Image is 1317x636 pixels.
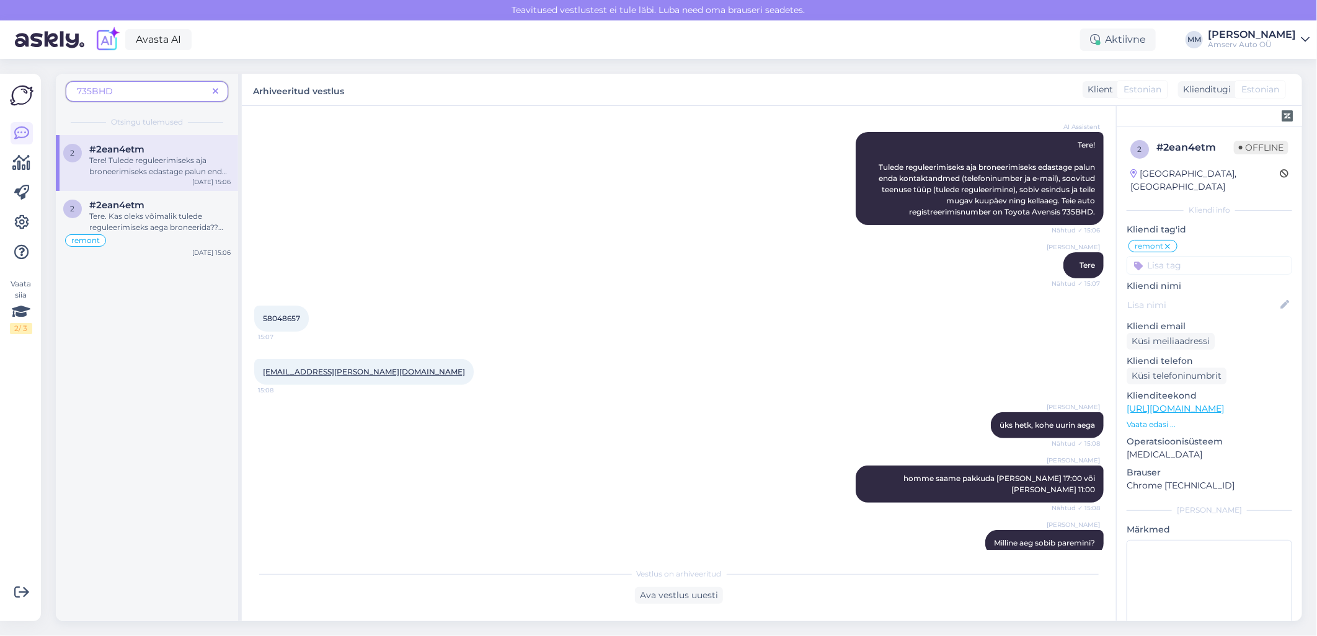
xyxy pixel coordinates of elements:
[263,314,300,323] span: 58048657
[1127,205,1292,216] div: Kliendi info
[1127,505,1292,516] div: [PERSON_NAME]
[1127,256,1292,275] input: Lisa tag
[253,81,344,98] label: Arhiveeritud vestlus
[1080,260,1095,270] span: Tere
[1127,298,1278,312] input: Lisa nimi
[77,86,113,97] span: 735BHD
[192,177,231,187] div: [DATE] 15:06
[1208,30,1296,40] div: [PERSON_NAME]
[1127,419,1292,430] p: Vaata edasi ...
[1127,523,1292,536] p: Märkmed
[1127,448,1292,461] p: [MEDICAL_DATA]
[1130,167,1280,193] div: [GEOGRAPHIC_DATA], [GEOGRAPHIC_DATA]
[192,248,231,257] div: [DATE] 15:06
[89,156,230,243] span: Tere! Tulede reguleerimiseks aja broneerimiseks edastage palun enda kontaktandmed (telefoninumber...
[263,367,465,376] a: [EMAIL_ADDRESS][PERSON_NAME][DOMAIN_NAME]
[1208,40,1296,50] div: Amserv Auto OÜ
[637,568,722,580] span: Vestlus on arhiveeritud
[1047,456,1100,465] span: [PERSON_NAME]
[89,211,223,243] span: Tere. Kas oleks võimalik tulede reguleerimiseks aega broneerida?? Autoks Toyota Avensis
[1127,280,1292,293] p: Kliendi nimi
[1178,83,1231,96] div: Klienditugi
[1127,403,1224,414] a: [URL][DOMAIN_NAME]
[125,29,192,50] a: Avasta AI
[1156,140,1234,155] div: # 2ean4etm
[994,538,1095,547] span: Milline aeg sobib paremini?
[1047,402,1100,412] span: [PERSON_NAME]
[1127,223,1292,236] p: Kliendi tag'id
[1127,333,1215,350] div: Küsi meiliaadressi
[1127,389,1292,402] p: Klienditeekond
[1127,320,1292,333] p: Kliendi email
[1127,368,1226,384] div: Küsi telefoninumbrit
[1052,226,1100,235] span: Nähtud ✓ 15:06
[1208,30,1310,50] a: [PERSON_NAME]Amserv Auto OÜ
[1241,83,1279,96] span: Estonian
[89,144,144,155] span: #2ean4etm
[1000,420,1095,430] span: üks hetk, kohe uurin aega
[903,474,1097,494] span: homme saame pakkuda [PERSON_NAME] 17:00 või [PERSON_NAME] 11:00
[89,200,144,211] span: #2ean4etm
[1186,31,1203,48] div: MM
[10,323,32,334] div: 2 / 3
[1052,503,1100,513] span: Nähtud ✓ 15:08
[1052,279,1100,288] span: Nähtud ✓ 15:07
[111,117,183,128] span: Otsingu tulemused
[879,140,1097,216] span: Tere! Tulede reguleerimiseks aja broneerimiseks edastage palun enda kontaktandmed (telefoninumber...
[1053,122,1100,131] span: AI Assistent
[635,587,723,604] div: Ava vestlus uuesti
[94,27,120,53] img: explore-ai
[71,237,100,244] span: remont
[258,386,304,395] span: 15:08
[1127,479,1292,492] p: Chrome [TECHNICAL_ID]
[258,332,304,342] span: 15:07
[1124,83,1161,96] span: Estonian
[1127,355,1292,368] p: Kliendi telefon
[1282,110,1293,121] img: zendesk
[1135,242,1163,250] span: remont
[1083,83,1113,96] div: Klient
[1052,439,1100,448] span: Nähtud ✓ 15:08
[1047,242,1100,252] span: [PERSON_NAME]
[1234,141,1288,154] span: Offline
[10,278,32,334] div: Vaata siia
[10,84,33,107] img: Askly Logo
[1127,466,1292,479] p: Brauser
[71,148,75,157] span: 2
[71,204,75,213] span: 2
[1138,144,1142,154] span: 2
[1127,435,1292,448] p: Operatsioonisüsteem
[1047,520,1100,529] span: [PERSON_NAME]
[1080,29,1156,51] div: Aktiivne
